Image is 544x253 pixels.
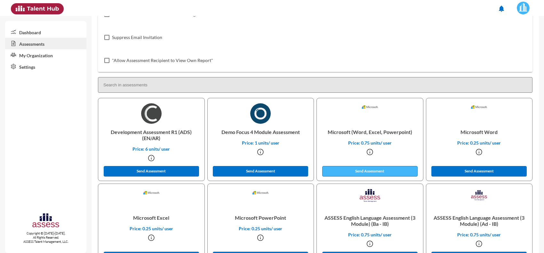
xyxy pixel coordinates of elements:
[213,210,309,226] p: Microsoft PowerPoint
[103,226,199,231] p: Price: 0.25 units/ user
[213,226,309,231] p: Price: 0.25 units/ user
[431,232,527,237] p: Price: 0.75 units/ user
[112,57,213,64] span: "Allow Assessment Recipient to View Own Report"
[322,140,418,146] p: Price: 0.75 units/ user
[213,124,309,140] p: Demo Focus 4 Module Assessment
[103,210,199,226] p: Microsoft Excel
[498,5,505,12] mat-icon: notifications
[32,212,60,230] img: assesscompany-logo.png
[5,49,86,61] a: My Organization
[5,26,86,38] a: Dashboard
[322,166,418,177] button: Send Assessment
[103,124,199,146] p: Development Assessment R1 (ADS) (EN/AR)
[431,140,527,146] p: Price: 0.25 units/ user
[104,166,199,177] button: Send Assessment
[98,77,532,93] input: Search in assessments
[322,232,418,237] p: Price: 0.75 units/ user
[103,146,199,152] p: Price: 6 units/ user
[322,124,418,140] p: Microsoft (Word, Excel, Powerpoint)
[5,231,86,244] p: Copyright © [DATE]-[DATE]. All Rights Reserved. ASSESS Talent Management, LLC.
[431,166,527,177] button: Send Assessment
[322,210,418,232] p: ASSESS English Language Assessment (3 Module) (Ba - IB)
[431,124,527,140] p: Microsoft Word
[5,38,86,49] a: Assessments
[5,61,86,72] a: Settings
[213,140,309,146] p: Price: 1 units/ user
[213,166,308,177] button: Send Assessment
[431,210,527,232] p: ASSESS English Language Assessment (3 Module) (Ad - IB)
[112,34,162,41] span: Suppress Email Invitation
